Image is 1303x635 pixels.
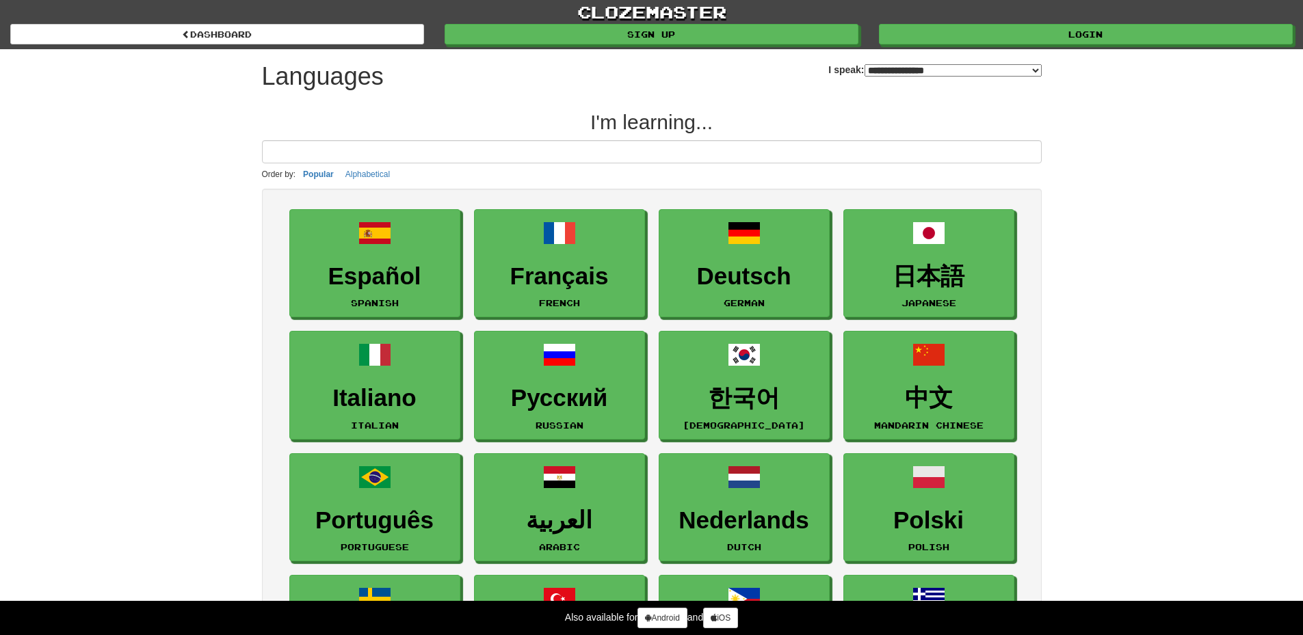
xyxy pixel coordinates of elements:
[297,385,453,411] h3: Italiano
[474,453,645,562] a: العربيةArabic
[659,331,830,440] a: 한국어[DEMOGRAPHIC_DATA]
[289,453,460,562] a: PortuguêsPortuguese
[865,64,1042,77] select: I speak:
[727,542,761,552] small: Dutch
[683,420,805,430] small: [DEMOGRAPHIC_DATA]
[482,507,637,534] h3: العربية
[637,608,687,628] a: Android
[666,385,822,411] h3: 한국어
[874,420,984,430] small: Mandarin Chinese
[289,331,460,440] a: ItalianoItalian
[703,608,738,628] a: iOS
[901,298,956,308] small: Japanese
[351,298,399,308] small: Spanish
[843,331,1014,440] a: 中文Mandarin Chinese
[828,63,1041,77] label: I speak:
[659,209,830,318] a: DeutschGerman
[341,542,409,552] small: Portuguese
[879,24,1293,44] a: Login
[351,420,399,430] small: Italian
[262,170,296,179] small: Order by:
[843,453,1014,562] a: PolskiPolish
[659,453,830,562] a: NederlandsDutch
[539,298,580,308] small: French
[297,263,453,290] h3: Español
[666,263,822,290] h3: Deutsch
[666,507,822,534] h3: Nederlands
[851,385,1007,411] h3: 中文
[482,385,637,411] h3: Русский
[299,167,338,182] button: Popular
[851,263,1007,290] h3: 日本語
[10,24,424,44] a: dashboard
[474,209,645,318] a: FrançaisFrench
[289,209,460,318] a: EspañolSpanish
[724,298,765,308] small: German
[445,24,858,44] a: Sign up
[474,331,645,440] a: РусскийRussian
[908,542,949,552] small: Polish
[297,507,453,534] h3: Português
[262,63,384,90] h1: Languages
[482,263,637,290] h3: Français
[539,542,580,552] small: Arabic
[851,507,1007,534] h3: Polski
[843,209,1014,318] a: 日本語Japanese
[536,420,583,430] small: Russian
[341,167,394,182] button: Alphabetical
[262,111,1042,133] h2: I'm learning...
